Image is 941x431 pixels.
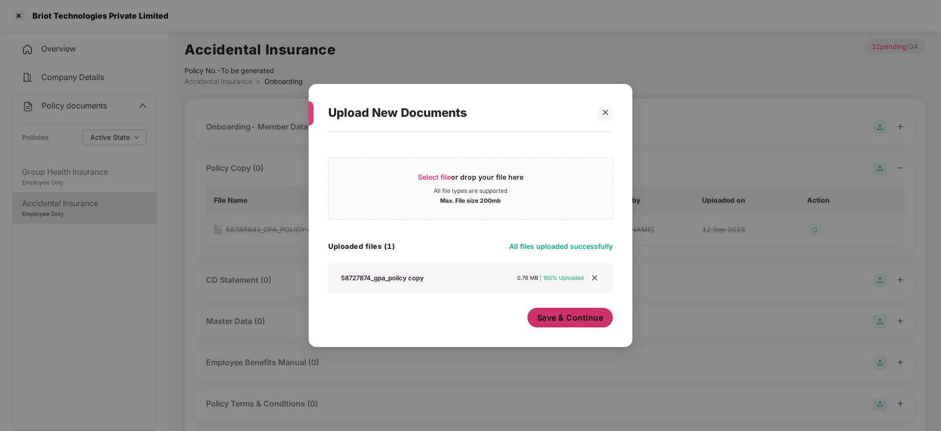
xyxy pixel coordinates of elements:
[418,173,451,181] span: Select file
[537,312,603,323] span: Save & Continue
[329,165,612,212] span: Select fileor drop your file hereAll file types are supportedMax. File size 200mb
[540,274,584,281] span: | 100% Uploaded
[341,273,424,282] div: 58727874_gpa_policy copy
[434,187,507,195] div: All file types are supported
[527,308,613,327] button: Save & Continue
[328,94,589,132] div: Upload New Documents
[589,272,600,283] span: close
[440,195,501,205] div: Max. File size 200mb
[328,242,395,251] h4: Uploaded files (1)
[509,242,613,250] span: All files uploaded successfully
[517,274,538,281] span: 0.76 MB
[602,109,609,116] span: close
[418,172,523,187] div: or drop your file here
